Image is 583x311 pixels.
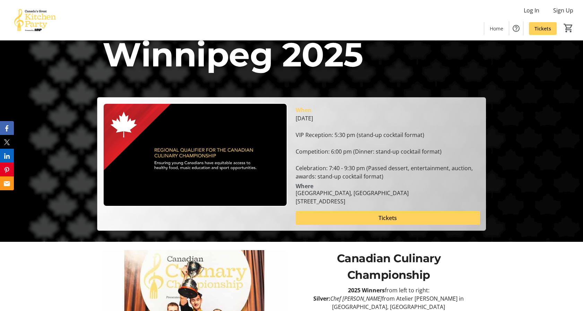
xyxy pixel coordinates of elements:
a: Tickets [529,22,557,35]
span: Tickets [534,25,551,32]
button: Sign Up [548,5,579,16]
strong: Silver: [313,295,330,302]
span: Sign Up [553,6,573,15]
button: Tickets [296,211,480,225]
button: Help [509,21,523,35]
span: Canadian Culinary Championship [337,251,441,282]
img: Canada’s Great Kitchen Party's Logo [4,3,66,37]
div: [DATE] VIP Reception: 5:30 pm (stand-up cocktail format) Competition: 6:00 pm (Dinner: stand-up c... [296,114,480,181]
button: Log In [518,5,545,16]
span: Winnipeg 2025 [103,34,363,75]
a: Home [484,22,509,35]
img: Campaign CTA Media Photo [103,103,287,207]
div: [STREET_ADDRESS] [296,197,409,205]
div: [GEOGRAPHIC_DATA], [GEOGRAPHIC_DATA] [296,189,409,197]
span: Tickets [378,214,397,222]
p: from left to right: [296,286,482,294]
div: When [296,106,312,114]
p: from Atelier [PERSON_NAME] in [GEOGRAPHIC_DATA], [GEOGRAPHIC_DATA] [296,294,482,311]
span: Log In [524,6,539,15]
span: Home [490,25,503,32]
em: Chef [PERSON_NAME] [330,295,382,302]
button: Cart [562,22,575,34]
strong: 2025 Winners [348,286,385,294]
div: Where [296,183,313,189]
